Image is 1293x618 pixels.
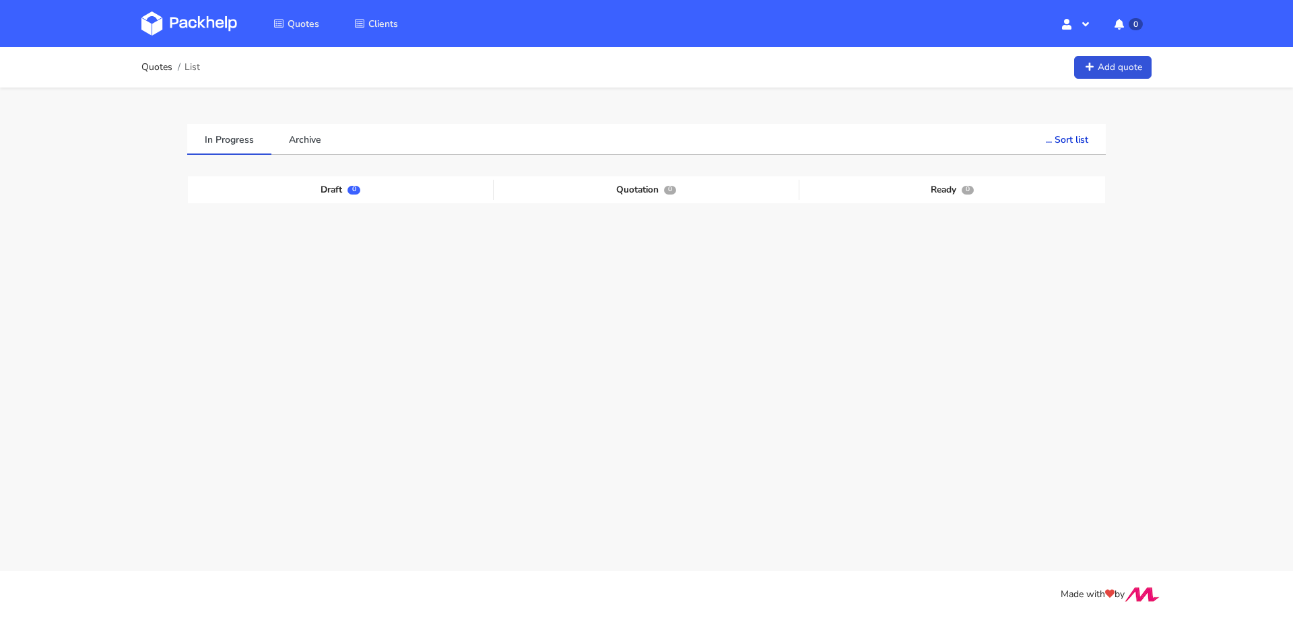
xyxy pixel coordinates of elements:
[188,180,494,200] div: Draft
[368,18,398,30] span: Clients
[1104,11,1152,36] button: 0
[1074,56,1152,79] a: Add quote
[288,18,319,30] span: Quotes
[1125,587,1160,602] img: Move Closer
[141,11,237,36] img: Dashboard
[347,186,360,195] span: 0
[1129,18,1143,30] span: 0
[141,62,172,73] a: Quotes
[187,124,271,153] a: In Progress
[271,124,339,153] a: Archive
[962,186,974,195] span: 0
[664,186,676,195] span: 0
[338,11,414,36] a: Clients
[185,62,200,73] span: List
[257,11,335,36] a: Quotes
[799,180,1105,200] div: Ready
[494,180,799,200] div: Quotation
[141,54,200,81] nav: breadcrumb
[124,587,1169,603] div: Made with by
[1028,124,1106,153] button: ... Sort list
